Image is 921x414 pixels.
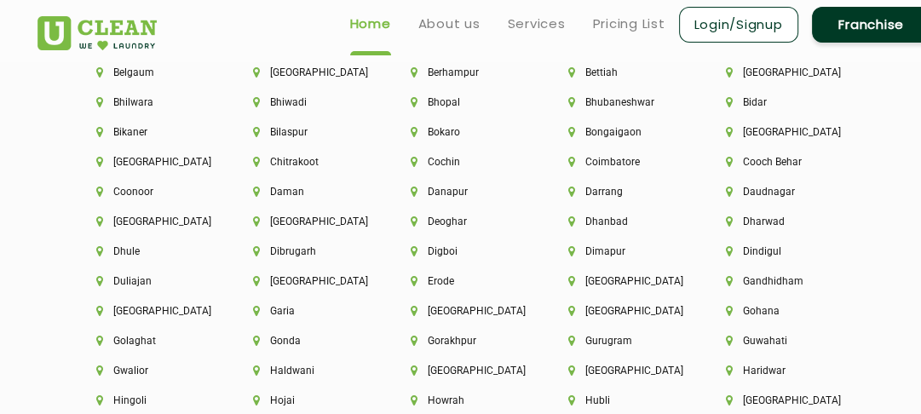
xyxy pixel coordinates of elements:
li: Bhopal [411,96,510,108]
img: UClean Laundry and Dry Cleaning [37,16,158,50]
li: [GEOGRAPHIC_DATA] [253,275,353,287]
li: Chitrakoot [253,156,353,168]
li: [GEOGRAPHIC_DATA] [726,394,826,406]
li: Dhanbad [568,216,668,227]
li: Dindigul [726,245,826,257]
li: [GEOGRAPHIC_DATA] [411,365,510,377]
li: [GEOGRAPHIC_DATA] [253,216,353,227]
li: Bongaigaon [568,126,668,138]
li: Howrah [411,394,510,406]
li: Haridwar [726,365,826,377]
li: Duliajan [96,275,196,287]
a: Login/Signup [679,7,798,43]
li: Hojai [253,394,353,406]
li: [GEOGRAPHIC_DATA] [96,156,196,168]
li: [GEOGRAPHIC_DATA] [568,305,668,317]
a: Pricing List [593,14,665,34]
li: Gwalior [96,365,196,377]
li: Bhiwadi [253,96,353,108]
li: Darrang [568,186,668,198]
li: Hubli [568,394,668,406]
li: [GEOGRAPHIC_DATA] [253,66,353,78]
li: Dhule [96,245,196,257]
li: Gandhidham [726,275,826,287]
li: [GEOGRAPHIC_DATA] [568,365,668,377]
li: Coonoor [96,186,196,198]
li: Haldwani [253,365,353,377]
li: Gohana [726,305,826,317]
li: Cochin [411,156,510,168]
li: Bilaspur [253,126,353,138]
li: Daudnagar [726,186,826,198]
li: Gonda [253,335,353,347]
li: Berhampur [411,66,510,78]
li: Bhilwara [96,96,196,108]
li: Dibrugarh [253,245,353,257]
li: Garia [253,305,353,317]
li: Cooch Behar [726,156,826,168]
li: [GEOGRAPHIC_DATA] [568,275,668,287]
li: Dimapur [568,245,668,257]
li: Erode [411,275,510,287]
a: About us [418,14,481,34]
li: [GEOGRAPHIC_DATA] [726,126,826,138]
li: Gurugram [568,335,668,347]
li: Bhubaneshwar [568,96,668,108]
li: Golaghat [96,335,196,347]
li: Dharwad [726,216,826,227]
li: Digboi [411,245,510,257]
li: Bikaner [96,126,196,138]
a: Services [508,14,566,34]
li: Hingoli [96,394,196,406]
li: Deoghar [411,216,510,227]
li: [GEOGRAPHIC_DATA] [96,216,196,227]
li: [GEOGRAPHIC_DATA] [726,66,826,78]
li: Guwahati [726,335,826,347]
a: Home [350,14,391,34]
li: [GEOGRAPHIC_DATA] [411,305,510,317]
li: Bidar [726,96,826,108]
li: Bokaro [411,126,510,138]
li: Coimbatore [568,156,668,168]
li: Gorakhpur [411,335,510,347]
li: Belgaum [96,66,196,78]
li: [GEOGRAPHIC_DATA] [96,305,196,317]
li: Danapur [411,186,510,198]
li: Bettiah [568,66,668,78]
li: Daman [253,186,353,198]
